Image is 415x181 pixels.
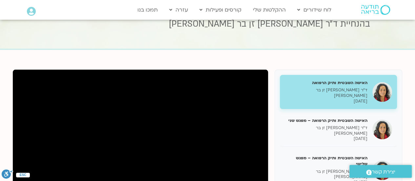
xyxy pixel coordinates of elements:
[372,160,392,180] img: האישה השבטית ותיק הרפואה – מפגש שלישי
[285,125,367,136] p: ד״ר [PERSON_NAME] זן בר [PERSON_NAME]
[285,118,367,124] h5: האישה השבטית ותיק הרפואה – מפגש שני
[340,18,370,30] span: בהנחיית
[349,165,412,178] a: יצירת קשר
[166,4,191,16] a: עזרה
[294,4,335,16] a: לוח שידורים
[285,155,367,167] h5: האישה השבטית ותיק הרפואה – מפגש שלישי
[250,4,289,16] a: ההקלטות שלי
[361,5,390,15] img: תודעה בריאה
[285,99,367,104] p: [DATE]
[285,87,367,99] p: ד״ר [PERSON_NAME] זן בר [PERSON_NAME]
[372,120,392,139] img: האישה השבטית ותיק הרפואה – מפגש שני
[285,136,367,142] p: [DATE]
[372,82,392,102] img: האישה השבטית ותיק הרפואה
[134,4,161,16] a: תמכו בנו
[285,80,367,86] h5: האישה השבטית ותיק הרפואה
[285,169,367,180] p: ד״ר [PERSON_NAME] זן בר [PERSON_NAME]
[196,4,245,16] a: קורסים ופעילות
[372,168,395,176] span: יצירת קשר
